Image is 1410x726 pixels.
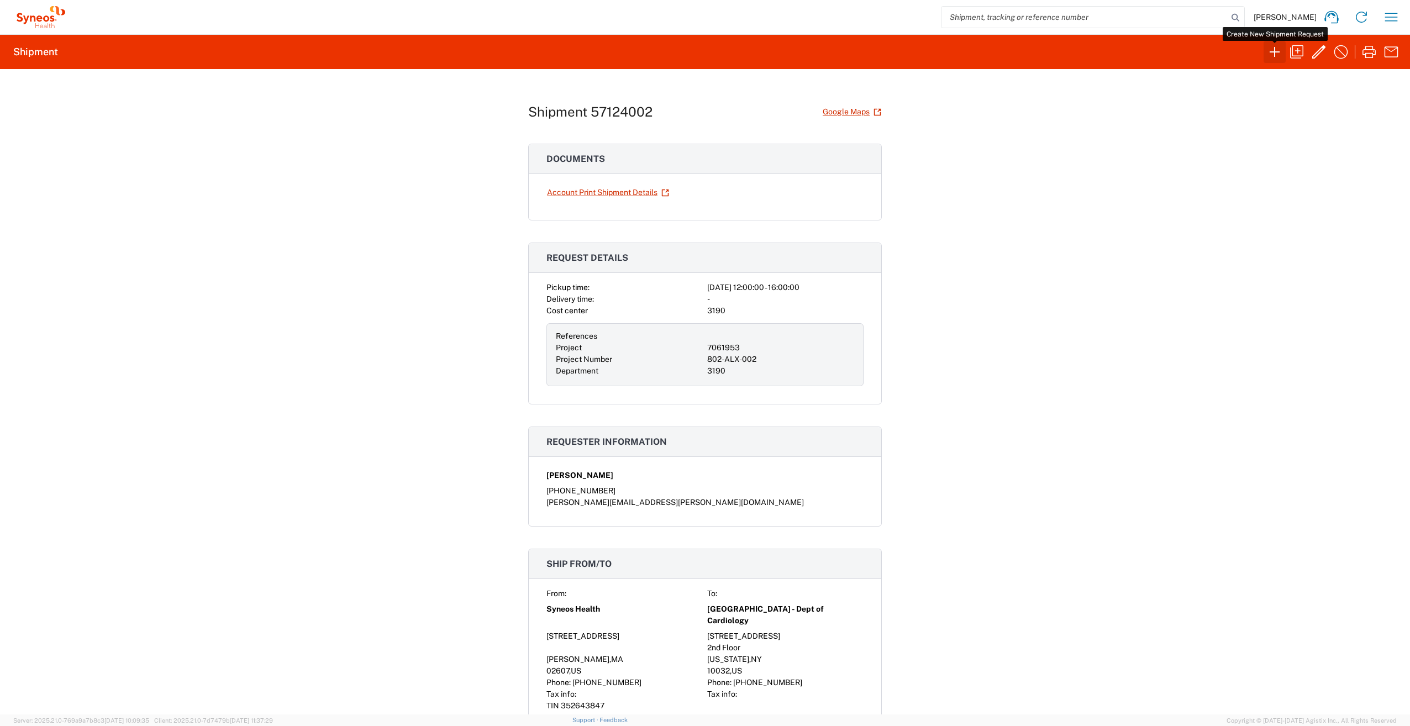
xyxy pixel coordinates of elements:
div: [STREET_ADDRESS] [546,630,703,642]
span: Phone: [707,678,732,687]
span: [DATE] 10:09:35 [104,717,149,724]
span: References [556,332,597,340]
span: [US_STATE] [707,655,749,664]
span: [PERSON_NAME] [1254,12,1317,22]
div: 802-ALX-002 [707,354,854,365]
div: 3190 [707,305,864,317]
div: Project Number [556,354,703,365]
span: Requester information [546,436,667,447]
span: MA [611,655,623,664]
span: Delivery time: [546,294,594,303]
span: NY [751,655,762,664]
div: 2nd Floor [707,642,864,654]
span: US [571,666,581,675]
span: Client: 2025.21.0-7d7479b [154,717,273,724]
div: Project [556,342,703,354]
h1: Shipment 57124002 [528,104,653,120]
span: 10032 [707,666,730,675]
span: [PHONE_NUMBER] [733,678,802,687]
span: , [569,666,571,675]
span: Documents [546,154,605,164]
span: , [749,655,751,664]
span: [PERSON_NAME] [546,655,609,664]
span: [PHONE_NUMBER] [572,678,641,687]
span: , [730,666,732,675]
div: Department [556,365,703,377]
span: From: [546,589,566,598]
span: US [732,666,742,675]
span: [DATE] 11:37:29 [230,717,273,724]
div: [PHONE_NUMBER] [546,485,864,497]
div: - [707,293,864,305]
div: 7061953 [707,342,854,354]
span: Request details [546,252,628,263]
span: [GEOGRAPHIC_DATA] - Dept of Cardiology [707,603,864,627]
span: TIN [546,701,559,710]
a: Feedback [599,717,628,723]
a: Support [572,717,600,723]
div: [DATE] 12:00:00 - 16:00:00 [707,282,864,293]
span: Copyright © [DATE]-[DATE] Agistix Inc., All Rights Reserved [1227,716,1397,725]
input: Shipment, tracking or reference number [941,7,1228,28]
div: [PERSON_NAME][EMAIL_ADDRESS][PERSON_NAME][DOMAIN_NAME] [546,497,864,508]
span: [PERSON_NAME] [546,470,613,481]
span: Tax info: [546,690,576,698]
span: , [609,655,611,664]
a: Google Maps [822,102,882,122]
span: 352643847 [561,701,604,710]
span: Phone: [546,678,571,687]
span: Tax info: [707,690,737,698]
span: Pickup time: [546,283,590,292]
div: [STREET_ADDRESS] [707,630,864,642]
h2: Shipment [13,45,58,59]
div: 3190 [707,365,854,377]
span: 02607 [546,666,569,675]
span: Cost center [546,306,588,315]
a: Account Print Shipment Details [546,183,670,202]
span: Ship from/to [546,559,612,569]
span: To: [707,589,717,598]
span: Server: 2025.21.0-769a9a7b8c3 [13,717,149,724]
span: Syneos Health [546,603,600,615]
